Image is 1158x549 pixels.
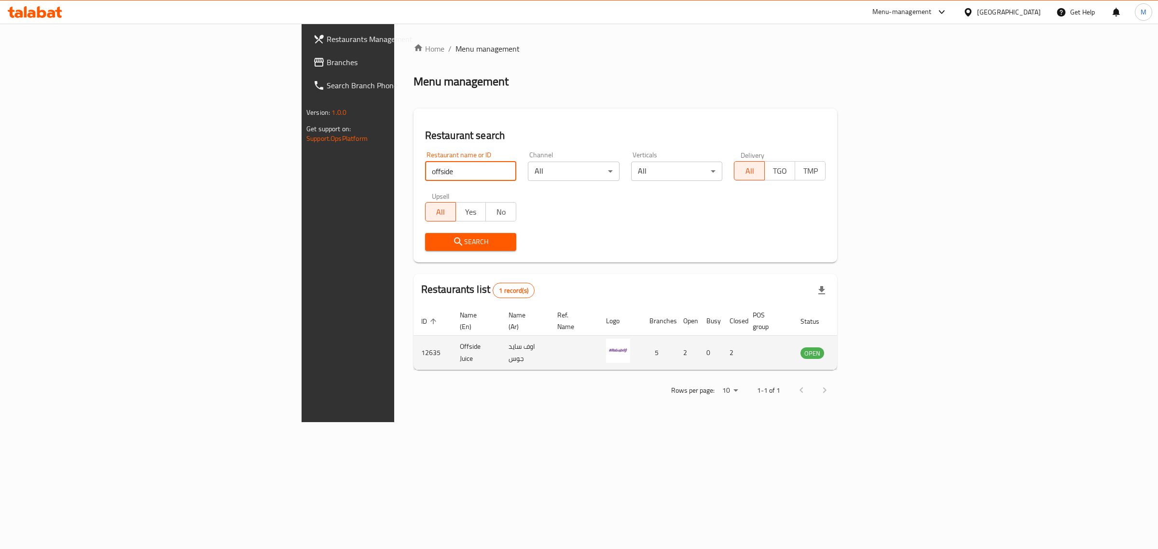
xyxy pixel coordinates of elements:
th: Branches [642,306,675,336]
th: Closed [722,306,745,336]
span: Branches [327,56,487,68]
button: All [425,202,456,221]
span: All [738,164,761,178]
button: TMP [795,161,826,180]
th: Open [675,306,699,336]
span: All [429,205,452,219]
td: 0 [699,336,722,370]
div: Export file [810,279,833,302]
label: Delivery [741,151,765,158]
div: Total records count [493,283,535,298]
td: 2 [722,336,745,370]
td: 5 [642,336,675,370]
div: Menu-management [872,6,932,18]
span: Version: [306,106,330,119]
table: enhanced table [414,306,877,370]
div: All [528,162,620,181]
span: OPEN [800,348,824,359]
span: Yes [460,205,482,219]
span: Status [800,316,832,327]
span: M [1141,7,1146,17]
th: Logo [598,306,642,336]
span: ID [421,316,440,327]
button: All [734,161,765,180]
p: 1-1 of 1 [757,384,780,397]
h2: Restaurants list [421,282,535,298]
span: 1 record(s) [493,286,534,295]
label: Upsell [432,192,450,199]
span: TMP [799,164,822,178]
a: Search Branch Phone [305,74,495,97]
button: TGO [764,161,795,180]
span: Name (Ar) [509,309,538,332]
th: Busy [699,306,722,336]
span: Name (En) [460,309,489,332]
img: Offside Juice [606,339,630,363]
span: 1.0.0 [331,106,346,119]
span: POS group [753,309,781,332]
nav: breadcrumb [414,43,837,55]
a: Branches [305,51,495,74]
span: Get support on: [306,123,351,135]
span: Search [433,236,509,248]
div: [GEOGRAPHIC_DATA] [977,7,1041,17]
td: اوف سايد جوس [501,336,550,370]
p: Rows per page: [671,384,715,397]
a: Support.OpsPlatform [306,132,368,145]
span: Ref. Name [557,309,587,332]
a: Restaurants Management [305,27,495,51]
span: Search Branch Phone [327,80,487,91]
div: All [631,162,723,181]
span: Restaurants Management [327,33,487,45]
h2: Menu management [414,74,509,89]
button: Yes [455,202,486,221]
button: No [485,202,516,221]
span: TGO [769,164,791,178]
h2: Restaurant search [425,128,826,143]
button: Search [425,233,517,251]
input: Search for restaurant name or ID.. [425,162,517,181]
span: No [490,205,512,219]
td: 2 [675,336,699,370]
div: Rows per page: [718,384,742,398]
